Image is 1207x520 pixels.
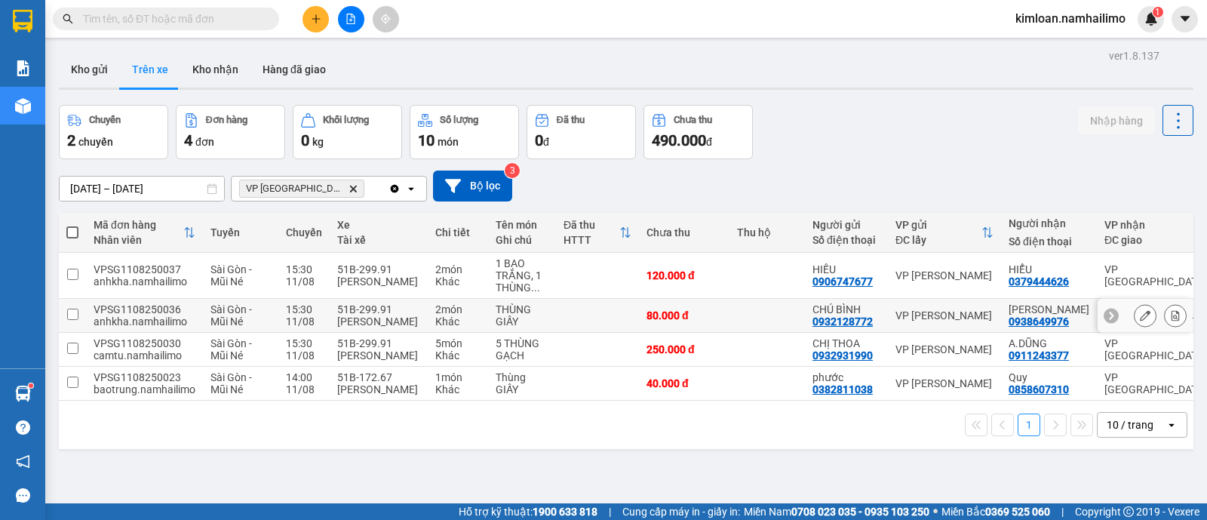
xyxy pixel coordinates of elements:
div: 0911243377 [1009,349,1069,362]
div: 1 BAO TRẮNG, 1 THÙNG GIẤY [496,257,548,294]
div: 15:30 [286,303,322,315]
div: 14:00 [286,371,322,383]
button: aim [373,6,399,32]
div: 11/08 [286,315,322,328]
th: Toggle SortBy [888,213,1001,253]
div: Số điện thoại [812,234,880,246]
div: 0382811038 [812,383,873,395]
div: 0379444626 [1009,275,1069,288]
div: 120.000 đ [646,269,722,282]
button: Đã thu0đ [527,105,636,159]
div: 80.000 đ [646,309,722,322]
div: 11/08 [286,349,322,362]
div: anhkha.namhailimo [94,275,195,288]
div: 1 món [435,371,481,383]
span: 0 [301,131,309,149]
div: THÙNG GIẤY [496,303,548,328]
span: | [609,503,611,520]
div: 0858607310 [1009,383,1069,395]
span: 1 [1155,7,1160,17]
button: Đơn hàng4đơn [176,105,285,159]
strong: 1900 633 818 [533,506,597,518]
span: search [63,14,73,24]
svg: Delete [349,184,358,193]
div: HIẾU [812,263,880,275]
button: Hàng đã giao [250,51,338,88]
div: camtu.namhailimo [94,349,195,362]
div: [PERSON_NAME] [337,349,420,362]
div: Xe [337,219,420,231]
div: Thùng GIẤY [496,371,548,395]
span: message [16,488,30,503]
div: 5 THÙNG GẠCH [496,337,548,362]
div: Tài xế [337,234,420,246]
button: Kho gửi [59,51,120,88]
img: logo-vxr [13,10,32,32]
span: file-add [346,14,356,24]
div: 0906747677 [812,275,873,288]
div: 10 / trang [1107,417,1153,432]
input: Select a date range. [60,177,224,201]
div: anhkha.namhailimo [94,315,195,328]
div: 51B-299.91 [337,303,420,315]
div: Khác [435,315,481,328]
button: Bộ lọc [433,171,512,202]
span: kimloan.namhailimo [1003,9,1138,28]
div: Người gửi [812,219,880,231]
button: Kho nhận [180,51,250,88]
svg: open [405,183,417,195]
span: Sài Gòn - Mũi Né [210,371,252,395]
div: Sửa đơn hàng [1134,304,1156,327]
div: Đã thu [564,219,619,231]
div: 2 món [435,303,481,315]
span: Cung cấp máy in - giấy in: [622,503,740,520]
span: Sài Gòn - Mũi Né [210,337,252,362]
div: [PERSON_NAME] [337,315,420,328]
div: VPSG1108250036 [94,303,195,315]
span: chuyến [78,136,113,148]
div: Tên món [496,219,548,231]
div: 51B-299.91 [337,263,420,275]
span: notification [16,454,30,469]
sup: 3 [505,163,520,178]
span: aim [380,14,391,24]
div: CHÚ BÌNH [812,303,880,315]
svg: open [1166,419,1178,431]
div: phước [812,371,880,383]
span: Sài Gòn - Mũi Né [210,303,252,328]
div: Tuyến [210,226,271,238]
div: Khác [435,383,481,395]
span: ... [531,282,540,294]
div: ĐC giao [1104,234,1194,246]
div: 0932128772 [812,315,873,328]
span: ⚪️ [933,509,938,515]
div: 51B-299.91 [337,337,420,349]
span: 0 [535,131,543,149]
button: Chưa thu490.000đ [643,105,753,159]
button: Số lượng10món [410,105,519,159]
span: Miền Bắc [941,503,1050,520]
img: warehouse-icon [15,386,31,402]
svg: Clear all [389,183,401,195]
div: Khác [435,349,481,362]
span: đơn [195,136,214,148]
button: 1 [1018,414,1040,436]
div: [PERSON_NAME] [337,275,420,288]
span: caret-down [1178,12,1192,26]
div: Nhân viên [94,234,183,246]
div: Thu hộ [737,226,797,238]
div: Chưa thu [674,115,712,125]
img: warehouse-icon [15,98,31,114]
div: VP [PERSON_NAME] [895,309,994,322]
div: Quy [1009,371,1089,383]
div: HIỂU [1009,263,1089,275]
span: | [1061,503,1064,520]
span: kg [312,136,324,148]
sup: 1 [1153,7,1163,17]
div: VP gửi [895,219,981,231]
div: VPSG1108250037 [94,263,195,275]
img: solution-icon [15,60,31,76]
span: 2 [67,131,75,149]
div: 250.000 đ [646,343,722,355]
span: Sài Gòn - Mũi Né [210,263,252,288]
